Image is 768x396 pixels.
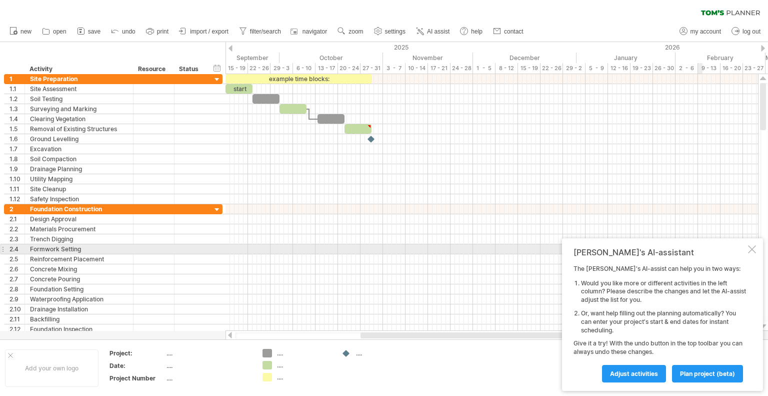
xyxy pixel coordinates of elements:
div: Drainage Planning [30,164,128,174]
span: print [157,28,168,35]
a: open [39,25,69,38]
div: 1.4 [9,114,24,124]
div: December 2025 [473,53,576,63]
div: 1.3 [9,104,24,114]
div: Waterproofing Application [30,294,128,304]
div: Removal of Existing Structures [30,124,128,134]
div: 22 - 26 [540,63,563,74]
div: .... [277,349,331,357]
div: 23 - 27 [743,63,765,74]
a: AI assist [413,25,452,38]
div: 1.12 [9,194,24,204]
div: 9 - 13 [698,63,720,74]
span: zoom [348,28,363,35]
div: 15 - 19 [225,63,248,74]
div: .... [166,361,250,370]
div: 1 - 5 [473,63,495,74]
div: Foundation Setting [30,284,128,294]
div: 1.7 [9,144,24,154]
div: September 2025 [180,53,279,63]
span: contact [504,28,523,35]
a: print [143,25,171,38]
div: 2.2 [9,224,24,234]
div: 12 - 16 [608,63,630,74]
div: 2.10 [9,304,24,314]
div: 2.1 [9,214,24,224]
div: 22 - 26 [248,63,270,74]
a: settings [371,25,408,38]
span: new [20,28,31,35]
div: Trench Digging [30,234,128,244]
div: 1.2 [9,94,24,104]
span: my account [690,28,721,35]
span: import / export [190,28,228,35]
div: Site Preparation [30,74,128,84]
div: 10 - 14 [405,63,428,74]
div: Project Number [109,374,164,382]
div: 1.8 [9,154,24,164]
div: Reinforcement Placement [30,254,128,264]
div: 2 [9,204,24,214]
span: save [88,28,100,35]
div: Concrete Mixing [30,264,128,274]
div: Status [179,64,201,74]
div: Date: [109,361,164,370]
a: plan project (beta) [672,365,743,382]
div: Soil Testing [30,94,128,104]
div: Excavation [30,144,128,154]
div: 2.4 [9,244,24,254]
span: navigator [302,28,327,35]
div: 20 - 24 [338,63,360,74]
div: .... [166,374,250,382]
span: help [471,28,482,35]
div: Materials Procurement [30,224,128,234]
a: log out [729,25,763,38]
div: 3 - 7 [383,63,405,74]
div: 13 - 17 [315,63,338,74]
li: Would you like more or different activities in the left column? Please describe the changes and l... [581,279,746,304]
div: [PERSON_NAME]'s AI-assistant [573,247,746,257]
div: 27 - 31 [360,63,383,74]
div: 29 - 3 [270,63,293,74]
a: new [7,25,34,38]
div: 2.9 [9,294,24,304]
div: 2.11 [9,314,24,324]
div: 29 - 2 [563,63,585,74]
div: Foundation Inspection [30,324,128,334]
a: save [74,25,103,38]
div: 26 - 30 [653,63,675,74]
a: Adjust activities [602,365,666,382]
div: 2.5 [9,254,24,264]
div: 1 [9,74,24,84]
a: import / export [176,25,231,38]
div: .... [166,349,250,357]
div: Project: [109,349,164,357]
span: plan project (beta) [680,370,735,377]
div: Resource [138,64,168,74]
div: 2.8 [9,284,24,294]
div: 5 - 9 [585,63,608,74]
span: undo [122,28,135,35]
div: 2 - 6 [675,63,698,74]
div: 24 - 28 [450,63,473,74]
div: 2.7 [9,274,24,284]
a: contact [490,25,526,38]
div: 16 - 20 [720,63,743,74]
div: 1.6 [9,134,24,144]
div: Safety Inspection [30,194,128,204]
div: 2.3 [9,234,24,244]
div: Add your own logo [5,349,98,387]
span: AI assist [427,28,449,35]
span: settings [385,28,405,35]
div: 6 - 10 [293,63,315,74]
div: Ground Levelling [30,134,128,144]
div: .... [277,373,331,381]
div: Soil Compaction [30,154,128,164]
div: Activity [29,64,127,74]
div: .... [277,361,331,369]
div: Design Approval [30,214,128,224]
div: 17 - 21 [428,63,450,74]
a: help [457,25,485,38]
div: 1.11 [9,184,24,194]
div: .... [356,349,410,357]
